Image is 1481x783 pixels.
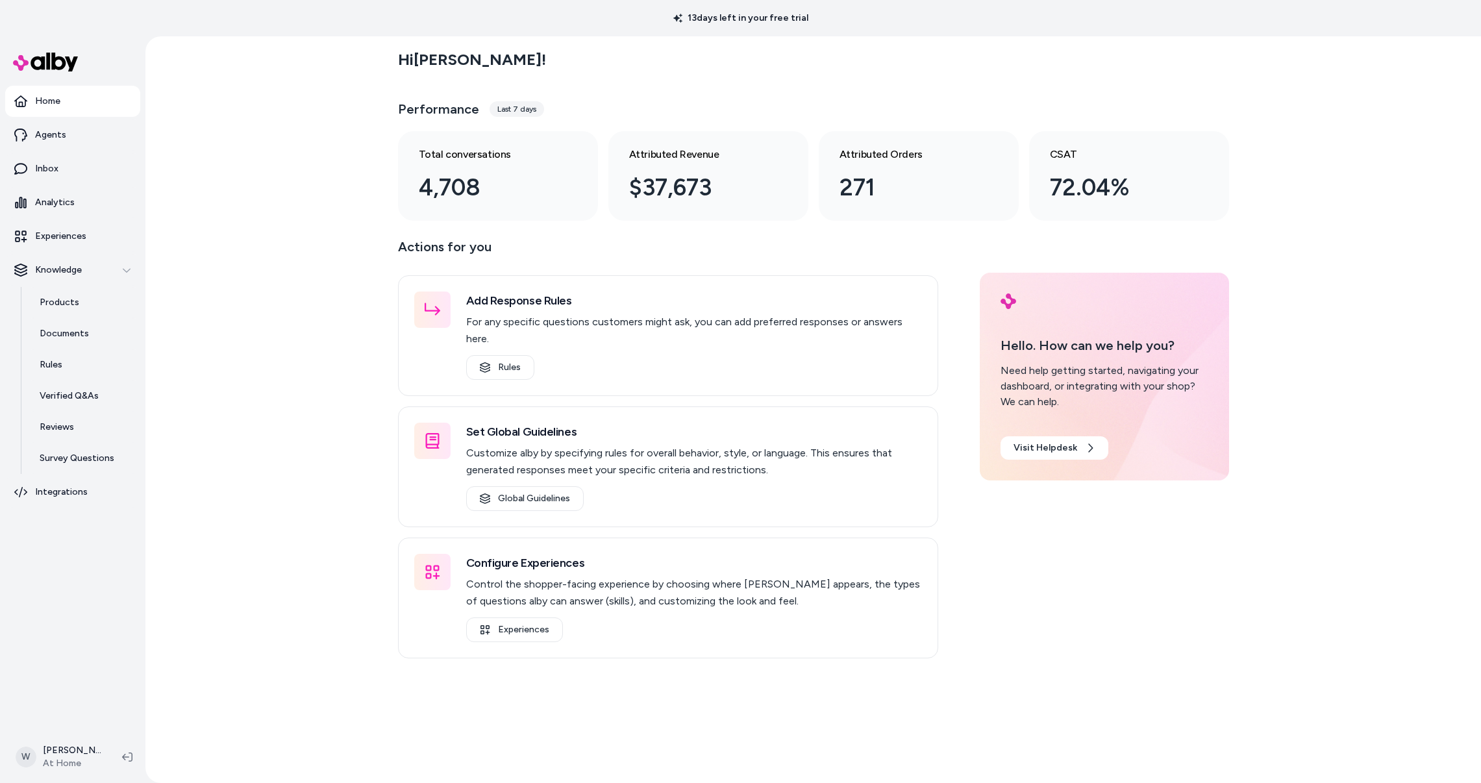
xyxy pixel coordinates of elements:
[1029,131,1229,221] a: CSAT 72.04%
[840,170,977,205] div: 271
[1001,363,1208,410] div: Need help getting started, navigating your dashboard, or integrating with your shop? We can help.
[466,554,922,572] h3: Configure Experiences
[43,744,101,757] p: [PERSON_NAME]
[5,119,140,151] a: Agents
[40,452,114,465] p: Survey Questions
[35,230,86,243] p: Experiences
[398,50,546,69] h2: Hi [PERSON_NAME] !
[35,486,88,499] p: Integrations
[5,187,140,218] a: Analytics
[40,421,74,434] p: Reviews
[840,147,977,162] h3: Attributed Orders
[1001,293,1016,309] img: alby Logo
[1050,170,1188,205] div: 72.04%
[27,380,140,412] a: Verified Q&As
[466,292,922,310] h3: Add Response Rules
[466,617,563,642] a: Experiences
[27,287,140,318] a: Products
[40,358,62,371] p: Rules
[40,327,89,340] p: Documents
[819,131,1019,221] a: Attributed Orders 271
[490,101,544,117] div: Last 7 days
[466,355,534,380] a: Rules
[419,147,556,162] h3: Total conversations
[40,296,79,309] p: Products
[27,318,140,349] a: Documents
[27,412,140,443] a: Reviews
[5,477,140,508] a: Integrations
[419,170,556,205] div: 4,708
[1001,436,1108,460] a: Visit Helpdesk
[1001,336,1208,355] p: Hello. How can we help you?
[466,486,584,511] a: Global Guidelines
[398,100,479,118] h3: Performance
[13,53,78,71] img: alby Logo
[8,736,112,778] button: W[PERSON_NAME]At Home
[398,131,598,221] a: Total conversations 4,708
[27,349,140,380] a: Rules
[35,162,58,175] p: Inbox
[629,170,767,205] div: $37,673
[16,747,36,767] span: W
[629,147,767,162] h3: Attributed Revenue
[466,576,922,610] p: Control the shopper-facing experience by choosing where [PERSON_NAME] appears, the types of quest...
[43,757,101,770] span: At Home
[5,221,140,252] a: Experiences
[35,129,66,142] p: Agents
[466,314,922,347] p: For any specific questions customers might ask, you can add preferred responses or answers here.
[5,255,140,286] button: Knowledge
[35,196,75,209] p: Analytics
[466,423,922,441] h3: Set Global Guidelines
[40,390,99,403] p: Verified Q&As
[27,443,140,474] a: Survey Questions
[1050,147,1188,162] h3: CSAT
[398,236,938,267] p: Actions for you
[608,131,808,221] a: Attributed Revenue $37,673
[5,153,140,184] a: Inbox
[666,12,816,25] p: 13 days left in your free trial
[35,95,60,108] p: Home
[5,86,140,117] a: Home
[35,264,82,277] p: Knowledge
[466,445,922,478] p: Customize alby by specifying rules for overall behavior, style, or language. This ensures that ge...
